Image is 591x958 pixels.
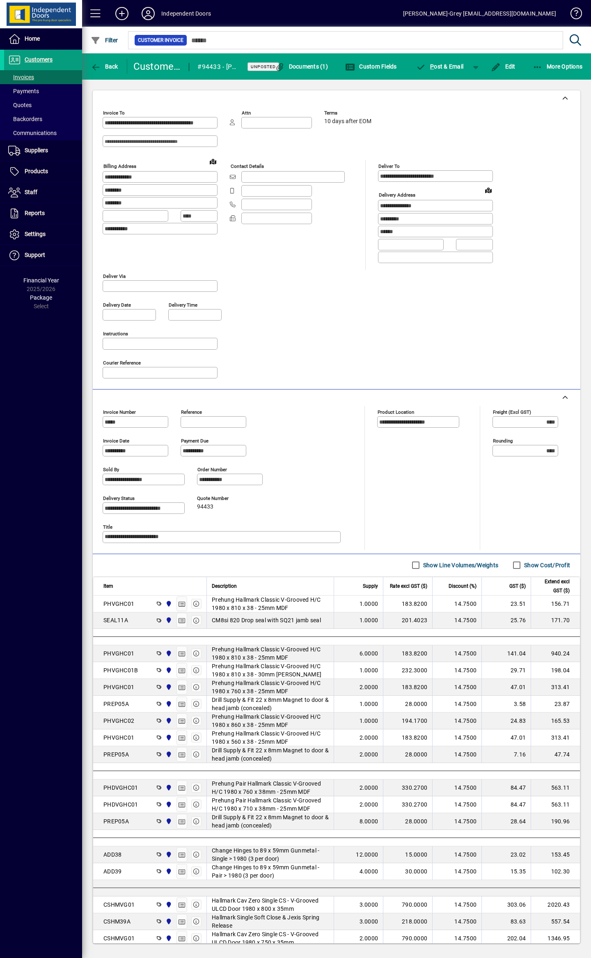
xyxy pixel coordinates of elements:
span: Drill Supply & Fit 22 x 8mm Magnet to door & head jamb (concealed) [212,696,329,712]
span: Terms [324,110,373,116]
span: Cromwell Central Otago [163,850,173,859]
span: Products [25,168,48,174]
div: 330.2700 [388,800,427,809]
span: Unposted [251,64,276,69]
mat-label: Invoice To [103,110,125,116]
td: 84.47 [481,796,531,813]
div: 183.8200 [388,649,427,658]
span: Cromwell Central Otago [163,783,173,792]
div: 790.0000 [388,934,427,942]
td: 14.7500 [432,679,481,696]
button: Add [109,6,135,21]
button: Edit [489,59,518,74]
td: 3.58 [481,696,531,713]
span: 3.0000 [360,901,378,909]
td: 1346.95 [531,930,580,947]
span: Cromwell Central Otago [163,817,173,826]
span: More Options [533,63,583,70]
span: Staff [25,189,37,195]
td: 15.35 [481,863,531,880]
span: Customers [25,56,53,63]
td: 14.7500 [432,846,481,863]
td: 14.7500 [432,645,481,662]
span: Prehung Pair Hallmark Classic V-Grooved H/C 1980 x 710 x 38mm - 25mm MDF [212,796,329,813]
mat-label: Reference [181,409,202,415]
td: 563.11 [531,779,580,796]
td: 83.63 [481,913,531,930]
span: 2.0000 [360,683,378,691]
td: 14.7500 [432,796,481,813]
div: PHDVGHC01 [103,800,138,809]
a: Communications [4,126,82,140]
div: 28.0000 [388,750,427,759]
td: 14.7500 [432,662,481,679]
span: Change Hinges to 89 x 59mm Gunmetal - Pair > 1980 (3 per door) [212,863,329,880]
mat-label: Attn [242,110,251,116]
span: Customer Invoice [138,36,183,44]
span: 3.0000 [360,917,378,926]
button: Profile [135,6,161,21]
label: Show Cost/Profit [522,561,570,569]
div: Independent Doors [161,7,211,20]
a: Payments [4,84,82,98]
a: Staff [4,182,82,203]
span: 12.0000 [356,850,378,859]
span: Prehung Pair Hallmark Classic V-Grooved H/C 1980 x 760 x 38mm - 25mm MDF [212,779,329,796]
div: 15.0000 [388,850,427,859]
div: PHDVGHC01 [103,784,138,792]
div: CSHM39A [103,917,131,926]
mat-label: Payment due [181,438,208,443]
span: Prehung Hallmark Classic V-Grooved H/C 1980 x 860 x 38 - 25mm MDF [212,713,329,729]
mat-label: Delivery date [103,302,131,307]
div: 218.0000 [388,917,427,926]
span: 8.0000 [360,817,378,825]
span: 94433 [197,504,213,510]
div: #94433 - [PERSON_NAME] [197,60,237,73]
span: Description [212,582,237,591]
label: Show Line Volumes/Weights [421,561,498,569]
a: Support [4,245,82,266]
span: Prehung Hallmark Classic V-Grooved H/C 1980 x 810 x 38 - 30mm [PERSON_NAME] [212,662,329,678]
span: Hallmark Cav Zero Single CS - V-Grooved ULCD Door 1980 x 750 x 35mm [212,930,329,947]
span: Prehung Hallmark Classic V-Grooved H/C 1980 x 810 x 38 - 25mm MDF [212,645,329,662]
span: CM8si 820 Drop seal with SQ21 jamb seal [212,616,321,624]
span: Item [103,582,113,591]
span: Edit [491,63,515,70]
td: 14.7500 [432,713,481,729]
span: Communications [8,130,57,136]
span: Support [25,252,45,258]
mat-label: Freight (excl GST) [493,409,531,415]
td: 165.53 [531,713,580,729]
span: Hallmark Cav Zero Single CS - V-Grooved ULCD Door 1980 x 800 x 35mm [212,896,329,913]
td: 14.7500 [432,913,481,930]
span: Change Hinges to 89 x 59mm Gunmetal - Single > 1980 (3 per door) [212,846,329,863]
span: 1.0000 [360,616,378,624]
mat-label: Title [103,524,112,529]
a: Settings [4,224,82,245]
td: 563.11 [531,796,580,813]
span: Cromwell Central Otago [163,683,173,692]
span: Rate excl GST ($) [390,582,427,591]
td: 14.7500 [432,612,481,629]
div: PHVGHC01 [103,733,134,742]
td: 202.04 [481,930,531,947]
td: 557.54 [531,913,580,930]
td: 2020.43 [531,896,580,913]
span: Prehung Hallmark Classic V-Grooved H/C 1980 x 760 x 38 - 25mm MDF [212,679,329,695]
a: Reports [4,203,82,224]
td: 23.87 [531,696,580,713]
span: GST ($) [509,582,526,591]
div: PHVGHC01B [103,666,138,674]
span: Cromwell Central Otago [163,699,173,708]
span: Cromwell Central Otago [163,649,173,658]
span: Prehung Hallmark Classic V-Grooved H/C 1980 x 810 x 38 - 25mm MDF [212,596,329,612]
div: PREP05A [103,700,129,708]
span: Custom Fields [345,63,397,70]
span: Payments [8,88,39,94]
td: 23.51 [481,596,531,612]
td: 14.7500 [432,930,481,947]
a: Backorders [4,112,82,126]
span: Prehung Hallmark Classic V-Grooved H/C 1980 x 560 x 38 - 25mm MDF [212,729,329,746]
td: 303.06 [481,896,531,913]
span: Drill Supply & Fit 22 x 8mm Magnet to door & head jamb (concealed) [212,813,329,830]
